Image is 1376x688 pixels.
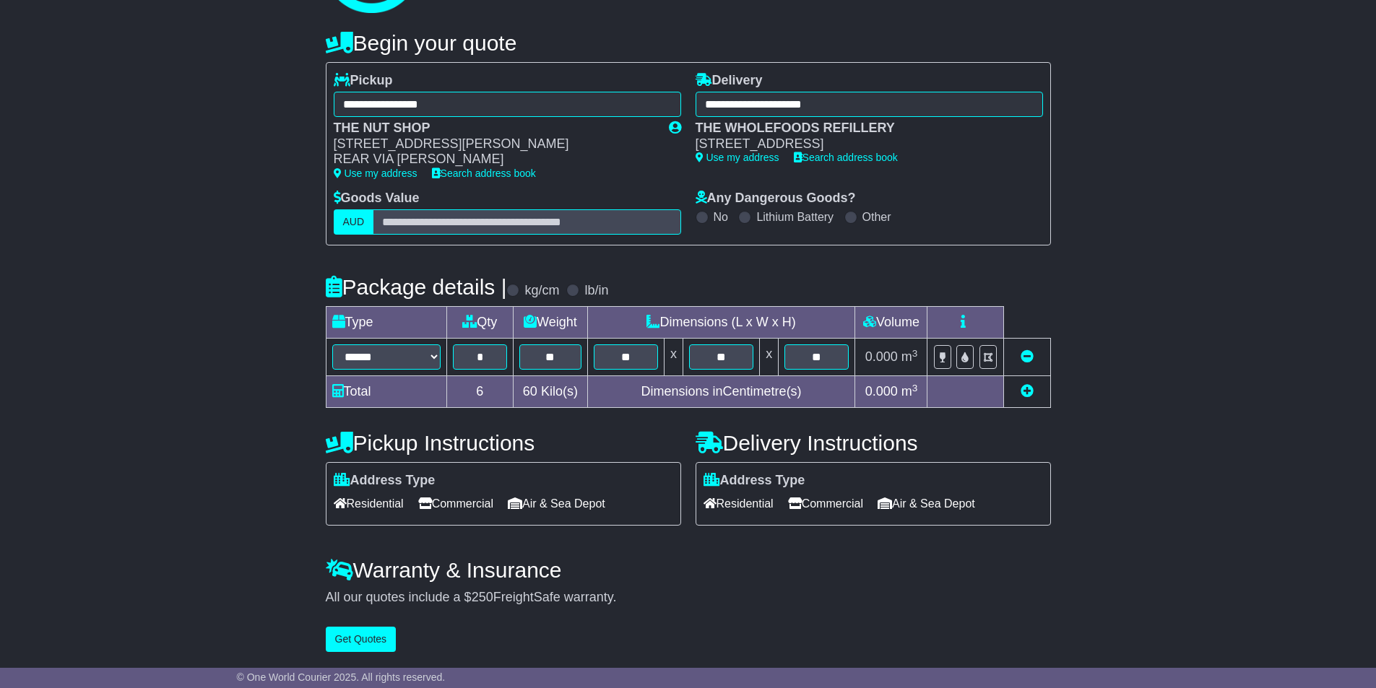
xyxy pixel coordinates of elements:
[334,492,404,515] span: Residential
[326,627,397,652] button: Get Quotes
[326,307,446,339] td: Type
[326,275,507,299] h4: Package details |
[584,283,608,299] label: lb/in
[514,376,588,408] td: Kilo(s)
[326,31,1051,55] h4: Begin your quote
[326,558,1051,582] h4: Warranty & Insurance
[334,73,393,89] label: Pickup
[587,307,855,339] td: Dimensions (L x W x H)
[696,152,779,163] a: Use my address
[523,384,537,399] span: 60
[696,136,1029,152] div: [STREET_ADDRESS]
[714,210,728,224] label: No
[446,376,514,408] td: 6
[912,348,918,359] sup: 3
[237,671,446,683] span: © One World Courier 2025. All rights reserved.
[865,384,898,399] span: 0.000
[432,167,536,179] a: Search address book
[1021,349,1034,364] a: Remove this item
[524,283,559,299] label: kg/cm
[696,121,1029,136] div: THE WHOLEFOODS REFILLERY
[1021,384,1034,399] a: Add new item
[334,152,654,167] div: REAR VIA [PERSON_NAME]
[334,121,654,136] div: THE NUT SHOP
[326,431,681,455] h4: Pickup Instructions
[326,590,1051,606] div: All our quotes include a $ FreightSafe warranty.
[472,590,493,604] span: 250
[878,492,975,515] span: Air & Sea Depot
[514,307,588,339] td: Weight
[704,492,774,515] span: Residential
[696,431,1051,455] h4: Delivery Instructions
[912,383,918,393] sup: 3
[901,384,918,399] span: m
[901,349,918,364] span: m
[334,473,436,489] label: Address Type
[756,210,834,224] label: Lithium Battery
[865,349,898,364] span: 0.000
[334,136,654,152] div: [STREET_ADDRESS][PERSON_NAME]
[587,376,855,408] td: Dimensions in Centimetre(s)
[326,376,446,408] td: Total
[334,209,374,235] label: AUD
[696,191,856,206] label: Any Dangerous Goods?
[418,492,493,515] span: Commercial
[862,210,891,224] label: Other
[508,492,605,515] span: Air & Sea Depot
[788,492,863,515] span: Commercial
[760,339,779,376] td: x
[664,339,683,376] td: x
[334,167,417,179] a: Use my address
[696,73,763,89] label: Delivery
[794,152,898,163] a: Search address book
[446,307,514,339] td: Qty
[334,191,420,206] label: Goods Value
[704,473,805,489] label: Address Type
[855,307,927,339] td: Volume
